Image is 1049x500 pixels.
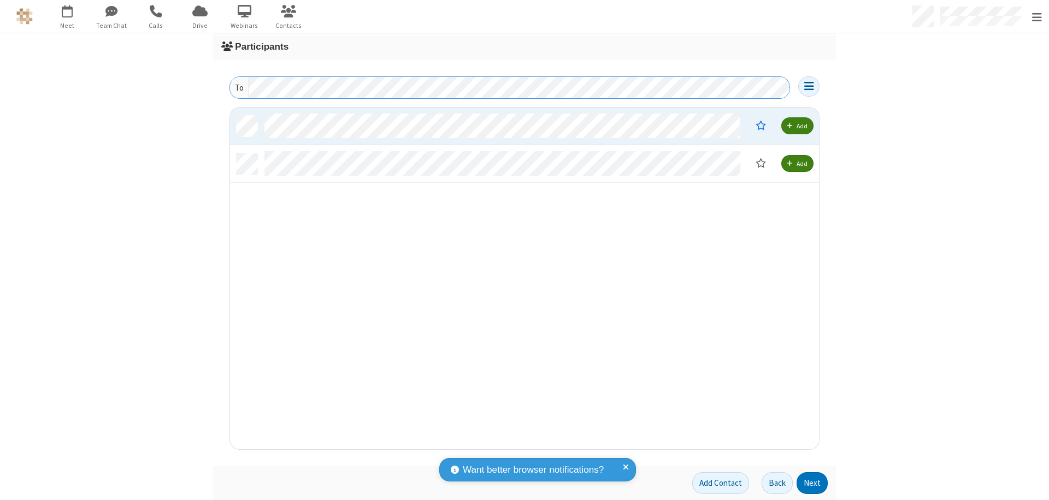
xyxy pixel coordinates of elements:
iframe: Chat [1022,472,1041,492]
h3: Participants [221,41,828,52]
button: Next [797,472,828,494]
span: Want better browser notifications? [463,463,604,477]
span: Drive [180,21,221,31]
span: Add Contact [699,478,742,488]
button: Back [762,472,793,494]
button: Add Contact [692,472,749,494]
span: Meet [47,21,88,31]
span: Add [797,122,808,130]
button: Add [781,117,814,134]
span: Contacts [268,21,309,31]
span: Add [797,159,808,168]
button: Moderator [749,116,773,135]
img: QA Selenium DO NOT DELETE OR CHANGE [16,8,33,25]
button: Open menu [798,76,820,97]
div: grid [230,108,820,450]
div: To [230,77,249,98]
span: Calls [135,21,176,31]
button: Moderator [749,154,773,172]
span: Team Chat [91,21,132,31]
span: Webinars [224,21,265,31]
button: Add [781,155,814,172]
